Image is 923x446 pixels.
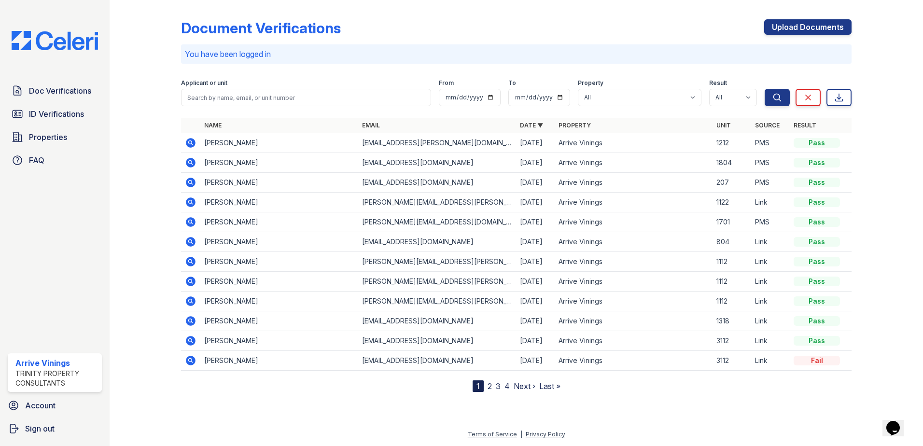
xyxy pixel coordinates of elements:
div: Trinity Property Consultants [15,369,98,388]
td: [PERSON_NAME] [200,232,358,252]
a: 3 [496,381,501,391]
td: Arrive Vinings [555,173,713,193]
label: From [439,79,454,87]
div: Pass [794,257,840,266]
a: Upload Documents [764,19,852,35]
td: [EMAIL_ADDRESS][DOMAIN_NAME] [358,331,516,351]
td: [EMAIL_ADDRESS][DOMAIN_NAME] [358,232,516,252]
div: Pass [794,316,840,326]
td: [PERSON_NAME] [200,252,358,272]
td: [PERSON_NAME] [200,272,358,292]
td: [PERSON_NAME][EMAIL_ADDRESS][PERSON_NAME][DOMAIN_NAME] [358,272,516,292]
td: 1701 [713,212,751,232]
td: Arrive Vinings [555,292,713,311]
td: Link [751,311,790,331]
td: [DATE] [516,153,555,173]
td: Arrive Vinings [555,153,713,173]
td: Arrive Vinings [555,212,713,232]
span: Properties [29,131,67,143]
td: Link [751,252,790,272]
td: [DATE] [516,232,555,252]
td: [EMAIL_ADDRESS][DOMAIN_NAME] [358,173,516,193]
span: Sign out [25,423,55,434]
td: Arrive Vinings [555,252,713,272]
a: Account [4,396,106,415]
a: ID Verifications [8,104,102,124]
td: [PERSON_NAME][EMAIL_ADDRESS][PERSON_NAME][DOMAIN_NAME] [358,193,516,212]
a: Source [755,122,780,129]
td: [PERSON_NAME] [200,311,358,331]
td: [PERSON_NAME][EMAIL_ADDRESS][PERSON_NAME][DOMAIN_NAME] [358,252,516,272]
td: [DATE] [516,133,555,153]
td: PMS [751,212,790,232]
td: Link [751,193,790,212]
a: Email [362,122,380,129]
td: 804 [713,232,751,252]
td: [PERSON_NAME] [200,173,358,193]
img: CE_Logo_Blue-a8612792a0a2168367f1c8372b55b34899dd931a85d93a1a3d3e32e68fde9ad4.png [4,31,106,50]
a: Properties [8,127,102,147]
td: 1212 [713,133,751,153]
div: Pass [794,237,840,247]
td: Link [751,232,790,252]
a: 2 [488,381,492,391]
div: | [520,431,522,438]
a: 4 [504,381,510,391]
td: [PERSON_NAME] [200,153,358,173]
input: Search by name, email, or unit number [181,89,431,106]
a: FAQ [8,151,102,170]
td: [PERSON_NAME][EMAIL_ADDRESS][DOMAIN_NAME] [358,212,516,232]
td: Arrive Vinings [555,272,713,292]
td: [DATE] [516,311,555,331]
td: [PERSON_NAME][EMAIL_ADDRESS][PERSON_NAME][DOMAIN_NAME] [358,292,516,311]
td: Link [751,351,790,371]
div: Pass [794,277,840,286]
a: Property [559,122,591,129]
td: PMS [751,133,790,153]
td: Arrive Vinings [555,311,713,331]
label: To [508,79,516,87]
td: [DATE] [516,193,555,212]
td: Arrive Vinings [555,331,713,351]
a: Terms of Service [468,431,517,438]
td: Arrive Vinings [555,193,713,212]
div: 1 [473,380,484,392]
label: Result [709,79,727,87]
div: Pass [794,296,840,306]
span: Account [25,400,56,411]
td: [PERSON_NAME] [200,351,358,371]
td: Arrive Vinings [555,232,713,252]
div: Pass [794,138,840,148]
a: Date ▼ [520,122,543,129]
td: [DATE] [516,212,555,232]
td: [PERSON_NAME] [200,292,358,311]
td: [DATE] [516,331,555,351]
td: [DATE] [516,252,555,272]
div: Pass [794,178,840,187]
a: Doc Verifications [8,81,102,100]
td: Arrive Vinings [555,351,713,371]
td: [PERSON_NAME] [200,133,358,153]
iframe: chat widget [882,407,913,436]
a: Last » [539,381,560,391]
div: Pass [794,197,840,207]
span: Doc Verifications [29,85,91,97]
td: [EMAIL_ADDRESS][DOMAIN_NAME] [358,311,516,331]
td: [DATE] [516,173,555,193]
td: 3112 [713,331,751,351]
div: Pass [794,217,840,227]
td: 1112 [713,292,751,311]
td: Link [751,331,790,351]
div: Fail [794,356,840,365]
div: Pass [794,158,840,167]
td: Link [751,292,790,311]
a: Sign out [4,419,106,438]
td: 1318 [713,311,751,331]
td: 207 [713,173,751,193]
td: PMS [751,153,790,173]
td: 1112 [713,272,751,292]
td: [PERSON_NAME] [200,331,358,351]
label: Applicant or unit [181,79,227,87]
td: [DATE] [516,351,555,371]
td: 1804 [713,153,751,173]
